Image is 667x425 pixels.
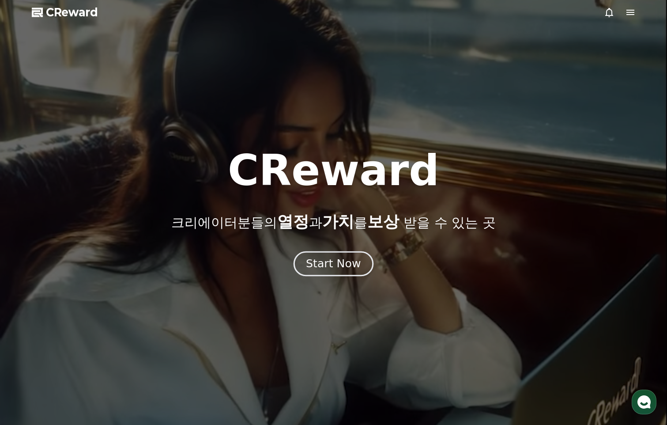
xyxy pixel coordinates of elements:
a: 대화 [58,280,114,302]
div: Start Now [306,256,361,271]
a: 설정 [114,280,170,302]
span: 보상 [367,212,399,231]
span: 열정 [277,212,309,231]
p: 크리에이터분들의 과 를 받을 수 있는 곳 [171,213,495,231]
span: 설정 [136,293,147,300]
h1: CReward [228,149,439,192]
a: CReward [32,5,98,19]
span: 대화 [81,294,91,301]
span: 가치 [322,212,354,231]
a: Start Now [295,261,372,269]
a: 홈 [3,280,58,302]
button: Start Now [294,251,373,277]
span: CReward [46,5,98,19]
span: 홈 [28,293,33,300]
